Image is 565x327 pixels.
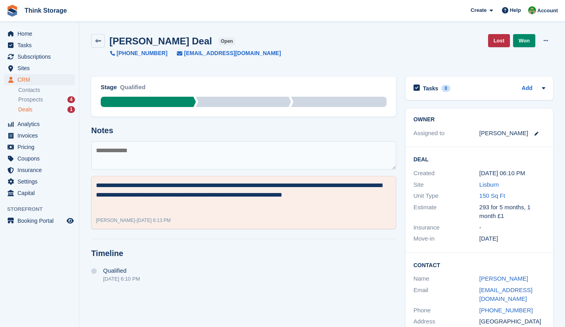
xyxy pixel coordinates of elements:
span: Insurance [17,164,65,176]
div: Assigned to [414,129,479,138]
span: [EMAIL_ADDRESS][DOMAIN_NAME] [184,49,281,57]
div: Email [414,286,479,304]
div: 0 [441,85,450,92]
span: Qualified [103,268,126,274]
div: Phone [414,306,479,315]
a: menu [4,187,75,199]
div: Qualified [120,83,146,97]
span: Account [537,7,558,15]
span: Sites [17,63,65,74]
a: menu [4,142,75,153]
a: Lost [488,34,510,47]
div: Address [414,317,479,326]
span: Create [471,6,486,14]
span: Storefront [7,205,79,213]
a: menu [4,130,75,141]
div: [PERSON_NAME] [479,129,528,138]
h2: Owner [414,117,545,123]
img: stora-icon-8386f47178a22dfd0bd8f6a31ec36ba5ce8667c1dd55bd0f319d3a0aa187defe.svg [6,5,18,17]
div: Name [414,274,479,283]
a: [PHONE_NUMBER] [479,307,533,314]
a: menu [4,63,75,74]
span: Analytics [17,119,65,130]
a: [EMAIL_ADDRESS][DOMAIN_NAME] [167,49,281,57]
div: - [96,217,171,224]
h2: Deal [414,155,545,163]
a: menu [4,119,75,130]
div: - [479,223,545,232]
a: Deals 1 [18,105,75,114]
div: [GEOGRAPHIC_DATA] [479,317,545,326]
a: Add [522,84,532,93]
span: Prospects [18,96,43,103]
a: Lisburn [479,181,499,188]
span: Deals [18,106,33,113]
div: [DATE] [479,234,545,243]
span: Subscriptions [17,51,65,62]
a: menu [4,74,75,85]
div: Created [414,169,479,178]
h2: Tasks [423,85,439,92]
div: Move-in [414,234,479,243]
h2: Notes [91,126,396,135]
div: 4 [67,96,75,103]
h2: [PERSON_NAME] Deal [109,36,212,46]
span: CRM [17,74,65,85]
a: Contacts [18,86,75,94]
div: Stage [101,83,117,92]
a: Prospects 4 [18,96,75,104]
a: menu [4,215,75,226]
a: menu [4,153,75,164]
a: menu [4,28,75,39]
a: [EMAIL_ADDRESS][DOMAIN_NAME] [479,287,532,302]
span: Pricing [17,142,65,153]
span: Home [17,28,65,39]
a: menu [4,40,75,51]
img: Sarah Mackie [528,6,536,14]
a: Think Storage [21,4,70,17]
a: menu [4,51,75,62]
span: [PHONE_NUMBER] [117,49,167,57]
h2: Contact [414,261,545,269]
div: Insurance [414,223,479,232]
div: 293 for 5 months, 1 month £1 [479,203,545,221]
div: [DATE] 06:10 PM [479,169,545,178]
a: menu [4,176,75,187]
a: menu [4,164,75,176]
a: Preview store [65,216,75,226]
a: [PERSON_NAME] [479,275,528,282]
div: 1 [67,106,75,113]
h2: Timeline [91,249,396,258]
a: Won [513,34,535,47]
span: Tasks [17,40,65,51]
div: Unit Type [414,191,479,201]
span: Settings [17,176,65,187]
span: Booking Portal [17,215,65,226]
span: Invoices [17,130,65,141]
span: open [218,37,236,45]
a: 150 Sq Ft [479,192,505,199]
span: Help [510,6,521,14]
span: [DATE] 6:13 PM [137,218,171,223]
span: Coupons [17,153,65,164]
div: Site [414,180,479,189]
span: [PERSON_NAME] [96,218,135,223]
span: Capital [17,187,65,199]
a: [PHONE_NUMBER] [110,49,167,57]
div: Estimate [414,203,479,221]
div: [DATE] 6:10 PM [103,276,140,282]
